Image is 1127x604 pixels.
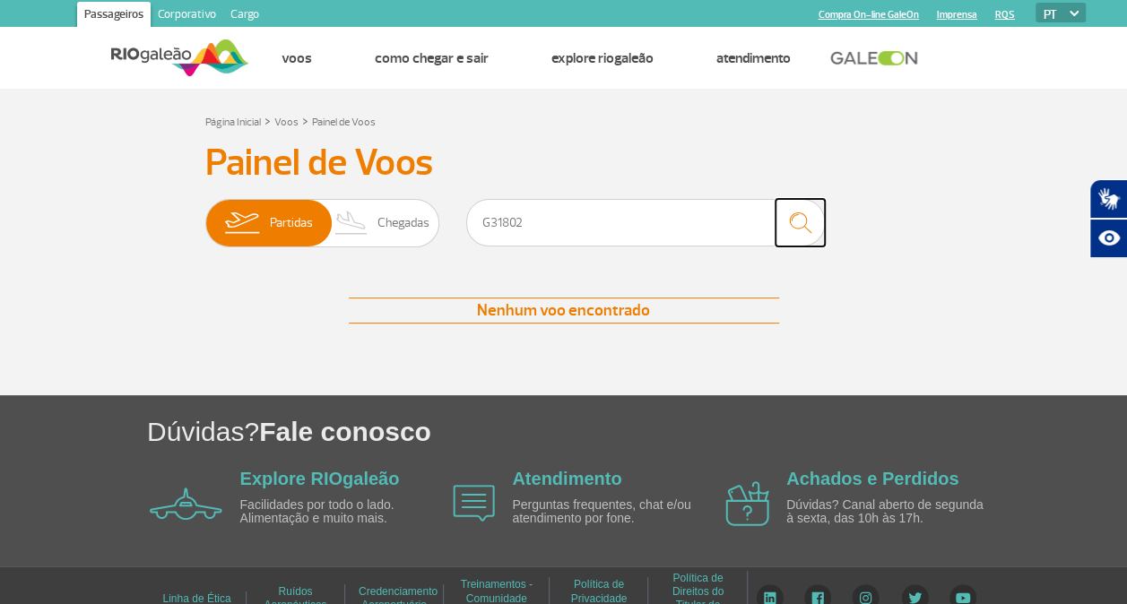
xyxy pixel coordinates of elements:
[512,498,718,526] p: Perguntas frequentes, chat e/ou atendimento por fone.
[1089,179,1127,219] button: Abrir tradutor de língua de sinais.
[151,2,223,30] a: Corporativo
[213,200,270,246] img: slider-embarque
[786,469,958,488] a: Achados e Perdidos
[223,2,266,30] a: Cargo
[147,413,1127,450] h1: Dúvidas?
[302,110,308,131] a: >
[995,9,1015,21] a: RQS
[349,298,779,324] div: Nenhum voo encontrado
[259,417,431,446] span: Fale conosco
[240,498,446,526] p: Facilidades por todo o lado. Alimentação e muito mais.
[786,498,993,526] p: Dúvidas? Canal aberto de segunda à sexta, das 10h às 17h.
[937,9,977,21] a: Imprensa
[274,116,299,129] a: Voos
[1089,219,1127,258] button: Abrir recursos assistivos.
[819,9,919,21] a: Compra On-line GaleOn
[205,116,261,129] a: Página Inicial
[240,469,400,488] a: Explore RIOgaleão
[205,141,923,186] h3: Painel de Voos
[77,2,151,30] a: Passageiros
[264,110,271,131] a: >
[512,469,621,488] a: Atendimento
[377,200,429,246] span: Chegadas
[725,481,769,526] img: airplane icon
[325,200,378,246] img: slider-desembarque
[270,200,313,246] span: Partidas
[150,488,222,520] img: airplane icon
[1089,179,1127,258] div: Plugin de acessibilidade da Hand Talk.
[715,49,790,67] a: Atendimento
[550,49,653,67] a: Explore RIOgaleão
[453,485,495,522] img: airplane icon
[374,49,488,67] a: Como chegar e sair
[281,49,311,67] a: Voos
[312,116,376,129] a: Painel de Voos
[466,199,825,246] input: Voo, cidade ou cia aérea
